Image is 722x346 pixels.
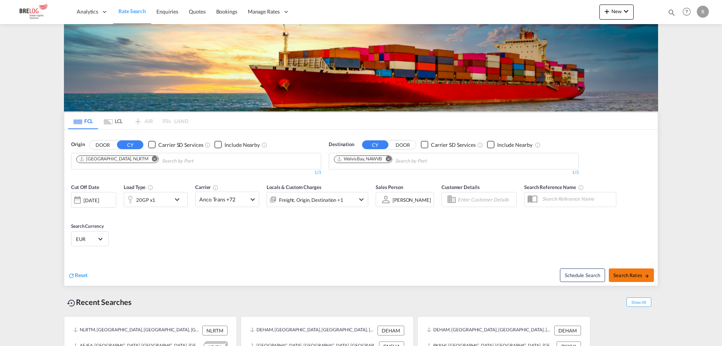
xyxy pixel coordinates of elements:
span: Anco Trans +72 [199,196,248,203]
input: Enter Customer Details [458,194,514,205]
md-icon: Your search will be saved by the below given name [578,184,584,191]
span: Search Currency [71,223,104,229]
md-icon: The selected Trucker/Carrierwill be displayed in the rate results If the rates are from another f... [212,184,218,191]
span: Search Rates [613,272,649,278]
div: Press delete to remove this chip. [337,156,384,162]
span: Origin [71,141,85,148]
div: DEHAM, Hamburg, Germany, Western Europe, Europe [250,326,376,335]
span: Load Type [124,184,153,190]
md-checkbox: Checkbox No Ink [214,141,260,149]
div: Rotterdam, NLRTM [79,156,149,162]
div: icon-refreshReset [68,271,88,280]
div: 1/3 [329,169,579,176]
md-tab-item: FCL [68,113,98,129]
span: Manage Rates [248,8,280,15]
div: Freight Origin Destination Factory Stuffing [279,195,343,205]
md-icon: icon-plus 400-fg [602,7,611,16]
md-select: Select Currency: € EUREuro [75,233,105,244]
span: EUR [76,236,97,242]
span: Destination [329,141,354,148]
input: Search Reference Name [538,193,616,204]
span: Cut Off Date [71,184,99,190]
button: Note: By default Schedule search will only considerorigin ports, destination ports and cut off da... [560,268,605,282]
button: DOOR [89,140,116,149]
md-icon: Unchecked: Search for CY (Container Yard) services for all selected carriers.Checked : Search for... [205,142,211,148]
span: Bookings [216,8,237,15]
md-icon: Unchecked: Ignores neighbouring ports when fetching rates.Checked : Includes neighbouring ports w... [535,142,541,148]
md-icon: icon-backup-restore [67,299,76,308]
div: Help [680,5,697,19]
md-chips-wrap: Chips container. Use arrow keys to select chips. [75,153,236,167]
button: Search Ratesicon-arrow-right [609,268,654,282]
div: icon-magnify [667,8,676,20]
md-icon: icon-arrow-right [644,273,649,279]
div: R [697,6,709,18]
span: Search Reference Name [524,184,584,190]
md-icon: icon-chevron-down [357,195,366,204]
div: NLRTM [202,326,228,335]
md-datepicker: Select [71,207,77,217]
md-tab-item: LCL [98,113,128,129]
div: Include Nearby [224,141,260,149]
div: 1/3 [71,169,321,176]
div: [PERSON_NAME] [393,197,431,203]
md-select: Sales Person: Rinor Zeneli [392,194,432,205]
button: CY [117,140,143,149]
div: Include Nearby [497,141,532,149]
md-checkbox: Checkbox No Ink [421,141,476,149]
span: Reset [75,272,88,278]
span: Sales Person [376,184,403,190]
button: Remove [147,156,158,163]
button: CY [362,140,388,149]
div: NLRTM, Rotterdam, Netherlands, Western Europe, Europe [73,326,200,335]
div: Walvis Bay, NAWVB [337,156,382,162]
span: Customer Details [441,184,479,190]
div: OriginDOOR CY Checkbox No InkUnchecked: Search for CY (Container Yard) services for all selected ... [64,130,658,286]
md-icon: icon-chevron-down [173,195,185,204]
div: [DATE] [71,192,116,208]
div: DEHAM [554,326,581,335]
div: DEHAM [378,326,404,335]
span: New [602,8,631,14]
md-icon: icon-chevron-down [622,7,631,16]
div: Carrier SD Services [431,141,476,149]
md-checkbox: Checkbox No Ink [148,141,203,149]
md-icon: icon-magnify [667,8,676,17]
button: icon-plus 400-fgNewicon-chevron-down [599,5,634,20]
md-icon: icon-refresh [68,272,75,279]
img: daae70a0ee2511ecb27c1fb462fa6191.png [11,3,62,20]
div: DEHAM, Hamburg, Germany, Western Europe, Europe [427,326,552,335]
md-icon: Unchecked: Ignores neighbouring ports when fetching rates.Checked : Includes neighbouring ports w... [261,142,267,148]
span: Carrier [195,184,218,190]
div: 20GP x1icon-chevron-down [124,192,188,207]
div: Freight Origin Destination Factory Stuffingicon-chevron-down [267,192,368,207]
span: Enquiries [156,8,178,15]
span: Rate Search [118,8,146,14]
div: Recent Searches [64,294,135,311]
input: Chips input. [162,155,233,167]
span: Quotes [189,8,205,15]
div: Carrier SD Services [158,141,203,149]
md-chips-wrap: Chips container. Use arrow keys to select chips. [333,153,470,167]
button: Remove [381,156,392,163]
md-checkbox: Checkbox No Ink [487,141,532,149]
button: DOOR [390,140,416,149]
div: [DATE] [83,197,99,204]
md-icon: icon-information-outline [147,184,153,191]
md-icon: Unchecked: Search for CY (Container Yard) services for all selected carriers.Checked : Search for... [477,142,483,148]
input: Chips input. [395,155,467,167]
span: Analytics [77,8,98,15]
span: Show All [626,297,651,307]
md-pagination-wrapper: Use the left and right arrow keys to navigate between tabs [68,113,188,129]
span: Locals & Custom Charges [267,184,322,190]
div: Press delete to remove this chip. [79,156,150,162]
div: 20GP x1 [136,195,155,205]
span: Help [680,5,693,18]
img: LCL+%26+FCL+BACKGROUND.png [64,24,658,111]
